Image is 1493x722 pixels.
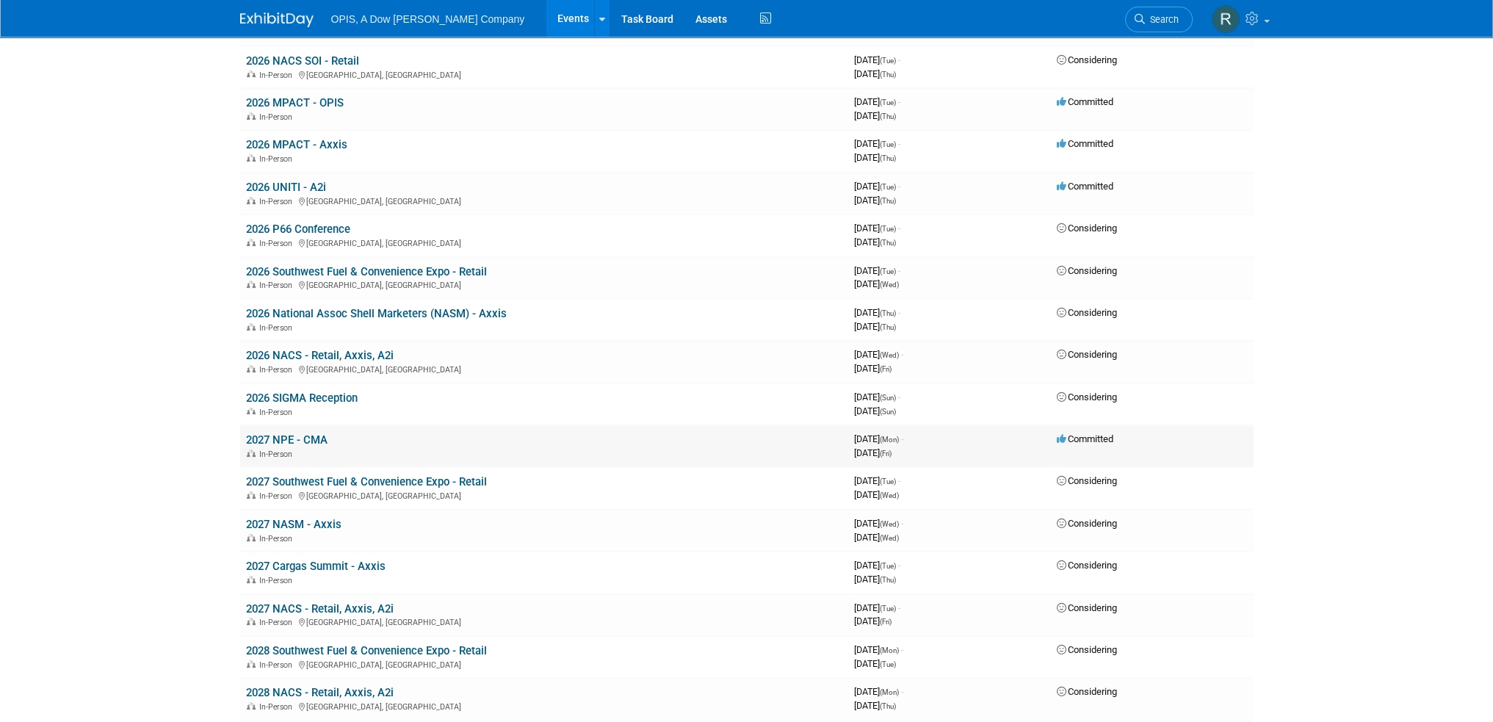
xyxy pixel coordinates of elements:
[259,408,297,417] span: In-Person
[898,96,900,107] span: -
[854,615,892,627] span: [DATE]
[331,13,525,25] span: OPIS, A Dow [PERSON_NAME] Company
[246,54,359,68] a: 2026 NACS SOI - Retail
[880,98,896,107] span: (Tue)
[880,450,892,458] span: (Fri)
[854,278,899,289] span: [DATE]
[246,223,350,236] a: 2026 P66 Conference
[246,68,842,80] div: [GEOGRAPHIC_DATA], [GEOGRAPHIC_DATA]
[854,391,900,402] span: [DATE]
[880,323,896,331] span: (Thu)
[247,660,256,668] img: In-Person Event
[247,71,256,78] img: In-Person Event
[854,405,896,416] span: [DATE]
[247,154,256,162] img: In-Person Event
[247,112,256,120] img: In-Person Event
[259,450,297,459] span: In-Person
[247,618,256,625] img: In-Person Event
[1057,181,1113,192] span: Committed
[259,154,297,164] span: In-Person
[854,152,896,163] span: [DATE]
[854,223,900,234] span: [DATE]
[880,688,899,696] span: (Mon)
[854,433,903,444] span: [DATE]
[854,54,900,65] span: [DATE]
[880,534,899,542] span: (Wed)
[854,518,903,529] span: [DATE]
[880,562,896,570] span: (Tue)
[880,239,896,247] span: (Thu)
[1145,14,1179,25] span: Search
[247,408,256,415] img: In-Person Event
[259,618,297,627] span: In-Person
[880,408,896,416] span: (Sun)
[259,71,297,80] span: In-Person
[1057,265,1117,276] span: Considering
[240,12,314,27] img: ExhibitDay
[1057,644,1117,655] span: Considering
[880,197,896,205] span: (Thu)
[854,195,896,206] span: [DATE]
[880,646,899,654] span: (Mon)
[854,475,900,486] span: [DATE]
[854,686,903,697] span: [DATE]
[247,450,256,457] img: In-Person Event
[1057,138,1113,149] span: Committed
[854,265,900,276] span: [DATE]
[880,112,896,120] span: (Thu)
[259,660,297,670] span: In-Person
[880,225,896,233] span: (Tue)
[1057,560,1117,571] span: Considering
[1057,602,1117,613] span: Considering
[246,363,842,375] div: [GEOGRAPHIC_DATA], [GEOGRAPHIC_DATA]
[854,307,900,318] span: [DATE]
[1057,96,1113,107] span: Committed
[246,195,842,206] div: [GEOGRAPHIC_DATA], [GEOGRAPHIC_DATA]
[247,534,256,541] img: In-Person Event
[854,644,903,655] span: [DATE]
[880,604,896,613] span: (Tue)
[247,281,256,288] img: In-Person Event
[246,686,394,699] a: 2028 NACS - Retail, Axxis, A2i
[246,138,347,151] a: 2026 MPACT - Axxis
[246,433,328,447] a: 2027 NPE - CMA
[898,391,900,402] span: -
[854,110,896,121] span: [DATE]
[246,560,386,573] a: 2027 Cargas Summit - Axxis
[246,489,842,501] div: [GEOGRAPHIC_DATA], [GEOGRAPHIC_DATA]
[898,560,900,571] span: -
[854,237,896,248] span: [DATE]
[898,307,900,318] span: -
[880,154,896,162] span: (Thu)
[854,68,896,79] span: [DATE]
[259,239,297,248] span: In-Person
[880,436,899,444] span: (Mon)
[880,576,896,584] span: (Thu)
[259,112,297,122] span: In-Person
[880,351,899,359] span: (Wed)
[880,281,899,289] span: (Wed)
[246,602,394,615] a: 2027 NACS - Retail, Axxis, A2i
[1057,475,1117,486] span: Considering
[247,491,256,499] img: In-Person Event
[854,138,900,149] span: [DATE]
[854,489,899,500] span: [DATE]
[247,239,256,246] img: In-Person Event
[880,267,896,275] span: (Tue)
[259,323,297,333] span: In-Person
[854,574,896,585] span: [DATE]
[880,57,896,65] span: (Tue)
[246,615,842,627] div: [GEOGRAPHIC_DATA], [GEOGRAPHIC_DATA]
[854,349,903,360] span: [DATE]
[898,223,900,234] span: -
[259,281,297,290] span: In-Person
[246,265,487,278] a: 2026 Southwest Fuel & Convenience Expo - Retail
[1057,349,1117,360] span: Considering
[854,602,900,613] span: [DATE]
[854,700,896,711] span: [DATE]
[880,365,892,373] span: (Fri)
[880,309,896,317] span: (Thu)
[898,265,900,276] span: -
[898,475,900,486] span: -
[880,660,896,668] span: (Tue)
